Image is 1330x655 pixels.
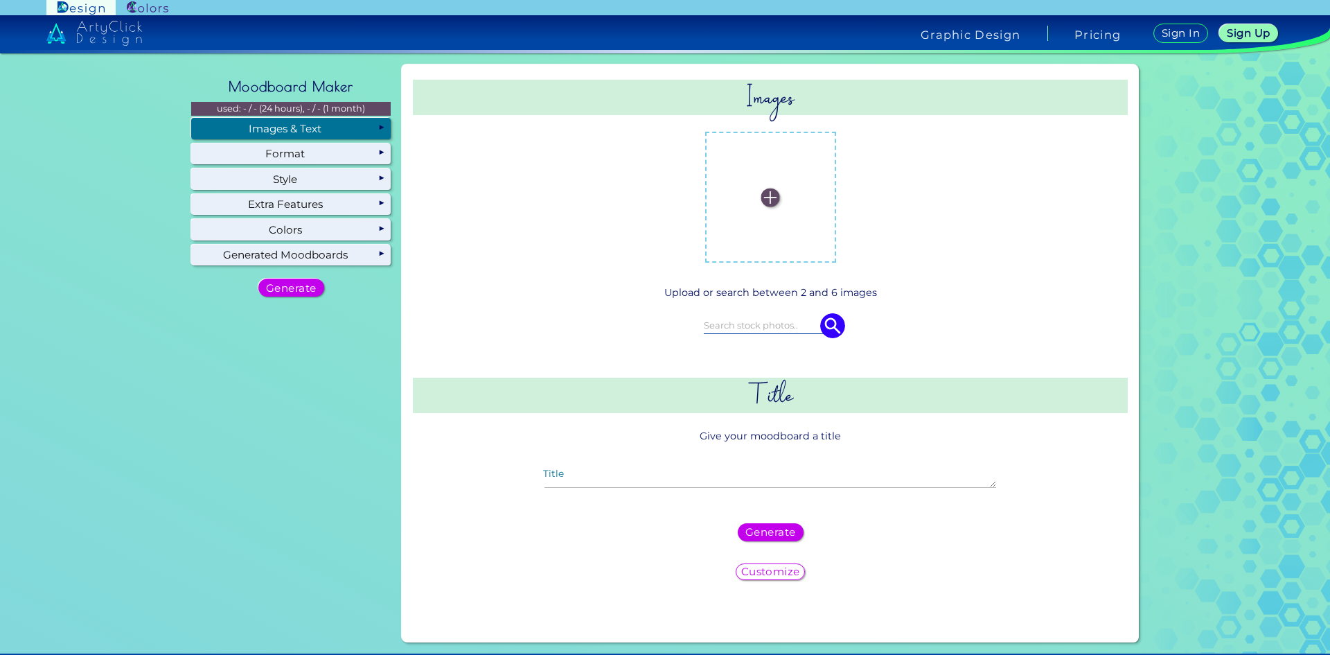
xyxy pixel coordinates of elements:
[747,527,792,537] h5: Generate
[268,283,313,292] h5: Generate
[191,168,391,189] div: Style
[744,567,797,577] h5: Customize
[413,378,1128,413] h2: Title
[191,194,391,215] div: Extra Features
[1229,28,1268,38] h5: Sign Up
[418,285,1122,301] p: Upload or search between 2 and 6 images
[921,29,1020,40] h4: Graphic Design
[1156,24,1206,42] a: Sign In
[191,245,391,265] div: Generated Moodboards
[1164,28,1198,38] h5: Sign In
[1222,25,1275,42] a: Sign Up
[413,423,1128,448] p: Give your moodboard a title
[543,469,564,479] label: Title
[1074,29,1121,40] a: Pricing
[191,118,391,139] div: Images & Text
[820,313,845,338] img: icon search
[127,1,168,15] img: ArtyClick Colors logo
[191,143,391,164] div: Format
[761,188,780,207] img: icon_plus_white.svg
[191,102,391,116] p: used: - / - (24 hours), - / - (1 month)
[222,71,360,102] h2: Moodboard Maker
[191,219,391,240] div: Colors
[704,317,837,333] input: Search stock photos..
[413,80,1128,115] h2: Images
[46,21,142,46] img: artyclick_design_logo_white_combined_path.svg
